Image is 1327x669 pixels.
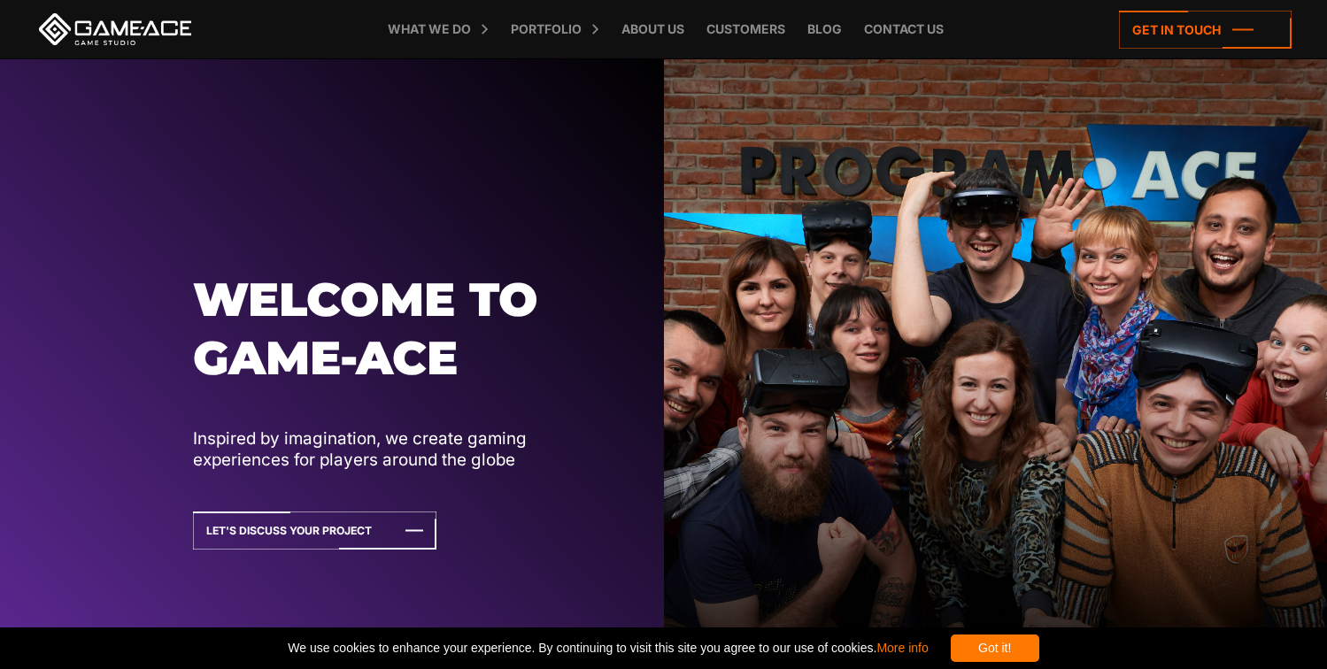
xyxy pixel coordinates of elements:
[193,511,436,550] a: Let's Discuss Your Project
[193,428,612,470] p: Inspired by imagination, we create gaming experiences for players around the globe
[951,634,1039,662] div: Got it!
[288,634,928,662] span: We use cookies to enhance your experience. By continuing to visit this site you agree to our use ...
[193,271,612,387] h1: Welcome to Game-ace
[876,641,928,655] a: More info
[1119,11,1292,49] a: Get in touch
